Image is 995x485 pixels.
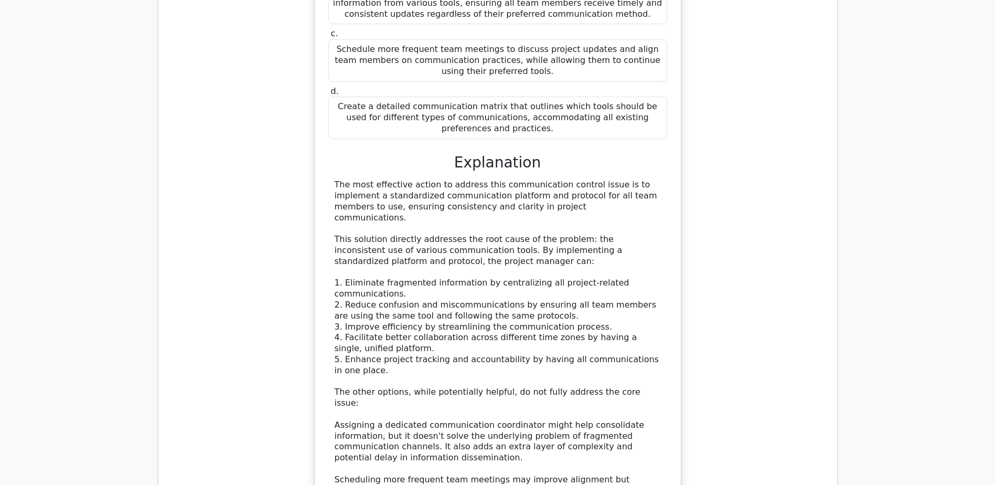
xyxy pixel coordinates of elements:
div: Create a detailed communication matrix that outlines which tools should be used for different typ... [328,97,667,139]
div: Schedule more frequent team meetings to discuss project updates and align team members on communi... [328,39,667,81]
h3: Explanation [335,154,661,172]
span: d. [331,86,339,96]
span: c. [331,28,338,38]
